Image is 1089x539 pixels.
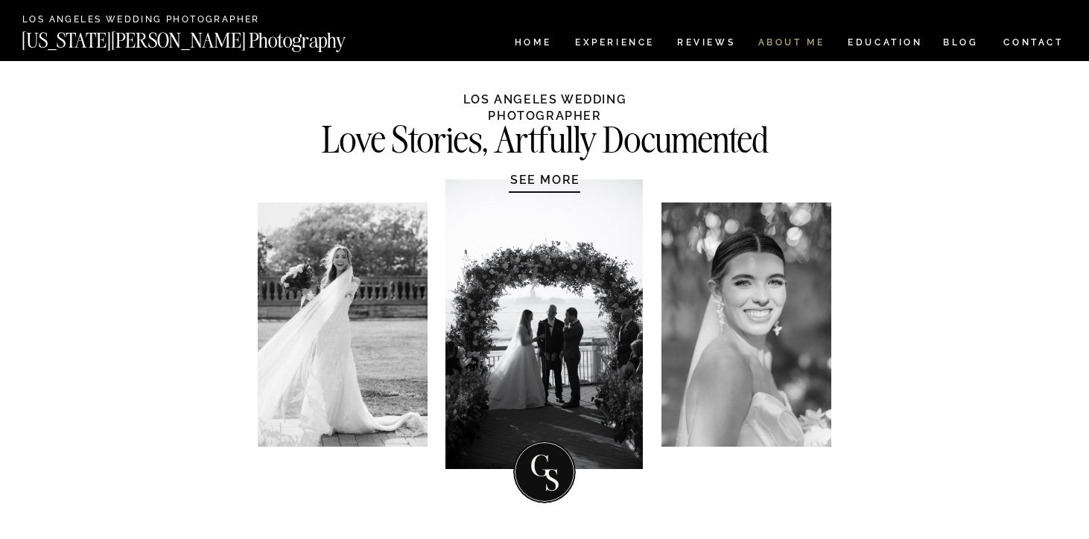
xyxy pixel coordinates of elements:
[846,38,924,51] a: EDUCATION
[758,38,825,51] a: ABOUT ME
[22,31,396,43] a: [US_STATE][PERSON_NAME] Photography
[575,38,653,51] a: Experience
[474,172,616,187] a: SEE MORE
[943,38,979,51] a: BLOG
[512,38,554,51] a: HOME
[1003,34,1064,51] a: CONTACT
[289,123,801,152] h2: Love Stories, Artfully Documented
[405,92,685,121] h1: LOS ANGELES WEDDING PHOTOGRAPHER
[22,15,314,26] a: Los Angeles Wedding Photographer
[677,38,733,51] a: REVIEWS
